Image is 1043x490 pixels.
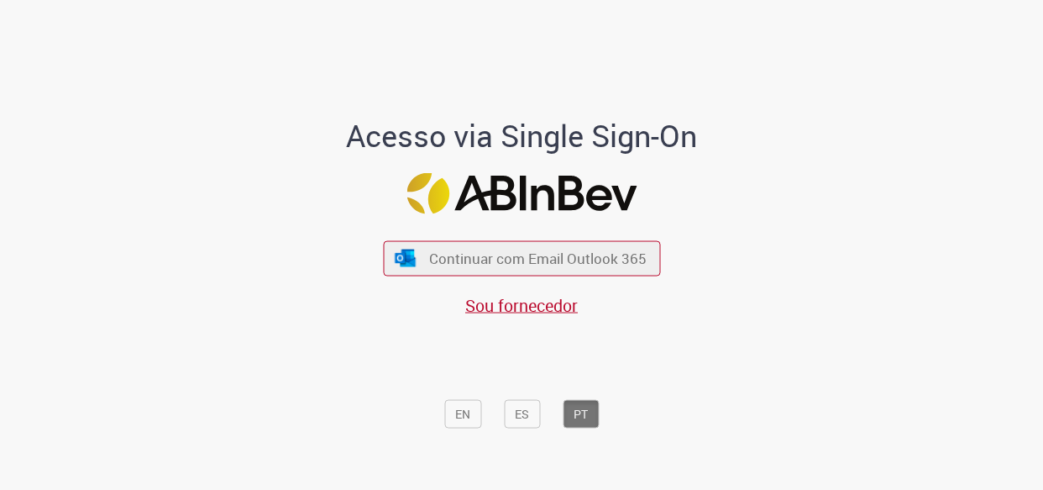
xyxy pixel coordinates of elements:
[394,249,417,266] img: ícone Azure/Microsoft 360
[383,241,660,276] button: ícone Azure/Microsoft 360 Continuar com Email Outlook 365
[444,400,481,429] button: EN
[563,400,599,429] button: PT
[406,172,637,213] img: Logo ABInBev
[465,293,578,316] a: Sou fornecedor
[504,400,540,429] button: ES
[289,119,755,153] h1: Acesso via Single Sign-On
[429,249,647,268] span: Continuar com Email Outlook 365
